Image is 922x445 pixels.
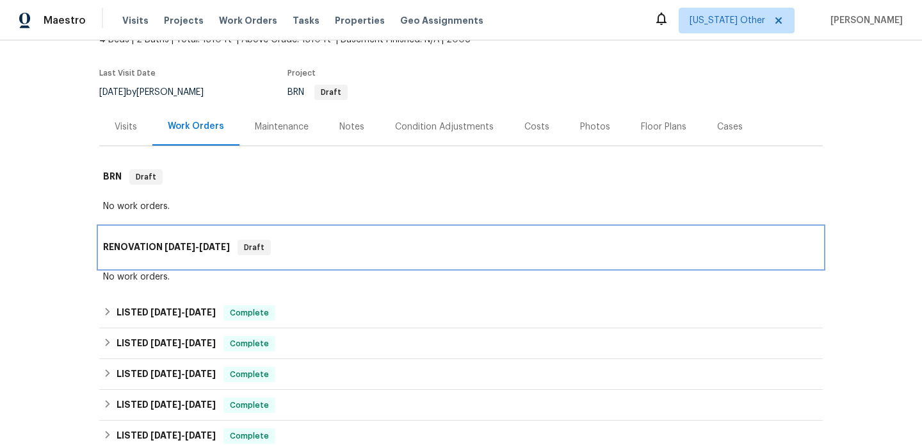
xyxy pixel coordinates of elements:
[185,369,216,378] span: [DATE]
[150,431,181,440] span: [DATE]
[150,369,181,378] span: [DATE]
[287,88,348,97] span: BRN
[225,306,274,319] span: Complete
[580,121,610,133] div: Photos
[150,400,216,409] span: -
[150,308,216,317] span: -
[150,339,216,348] span: -
[99,328,823,359] div: LISTED [DATE]-[DATE]Complete
[255,121,309,133] div: Maintenance
[117,398,216,413] h6: LISTED
[641,121,686,133] div: Floor Plans
[165,242,230,251] span: -
[335,14,385,27] span: Properties
[117,336,216,351] h6: LISTED
[150,308,181,317] span: [DATE]
[825,14,903,27] span: [PERSON_NAME]
[690,14,765,27] span: [US_STATE] Other
[99,298,823,328] div: LISTED [DATE]-[DATE]Complete
[168,120,224,133] div: Work Orders
[103,271,819,283] div: No work orders.
[164,14,204,27] span: Projects
[150,369,216,378] span: -
[400,14,483,27] span: Geo Assignments
[44,14,86,27] span: Maestro
[185,308,216,317] span: [DATE]
[199,242,230,251] span: [DATE]
[150,431,216,440] span: -
[99,227,823,268] div: RENOVATION [DATE]-[DATE]Draft
[99,85,219,100] div: by [PERSON_NAME]
[185,400,216,409] span: [DATE]
[117,305,216,321] h6: LISTED
[293,16,319,25] span: Tasks
[99,69,156,77] span: Last Visit Date
[165,242,195,251] span: [DATE]
[239,241,270,254] span: Draft
[225,399,274,412] span: Complete
[185,339,216,348] span: [DATE]
[225,430,274,442] span: Complete
[287,69,316,77] span: Project
[395,121,494,133] div: Condition Adjustments
[115,121,137,133] div: Visits
[117,367,216,382] h6: LISTED
[150,339,181,348] span: [DATE]
[316,88,346,96] span: Draft
[99,88,126,97] span: [DATE]
[225,368,274,381] span: Complete
[117,428,216,444] h6: LISTED
[339,121,364,133] div: Notes
[103,240,230,255] h6: RENOVATION
[717,121,743,133] div: Cases
[219,14,277,27] span: Work Orders
[99,156,823,197] div: BRN Draft
[131,171,161,183] span: Draft
[524,121,549,133] div: Costs
[150,400,181,409] span: [DATE]
[185,431,216,440] span: [DATE]
[99,390,823,421] div: LISTED [DATE]-[DATE]Complete
[122,14,149,27] span: Visits
[225,337,274,350] span: Complete
[103,169,122,185] h6: BRN
[103,200,819,213] div: No work orders.
[99,359,823,390] div: LISTED [DATE]-[DATE]Complete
